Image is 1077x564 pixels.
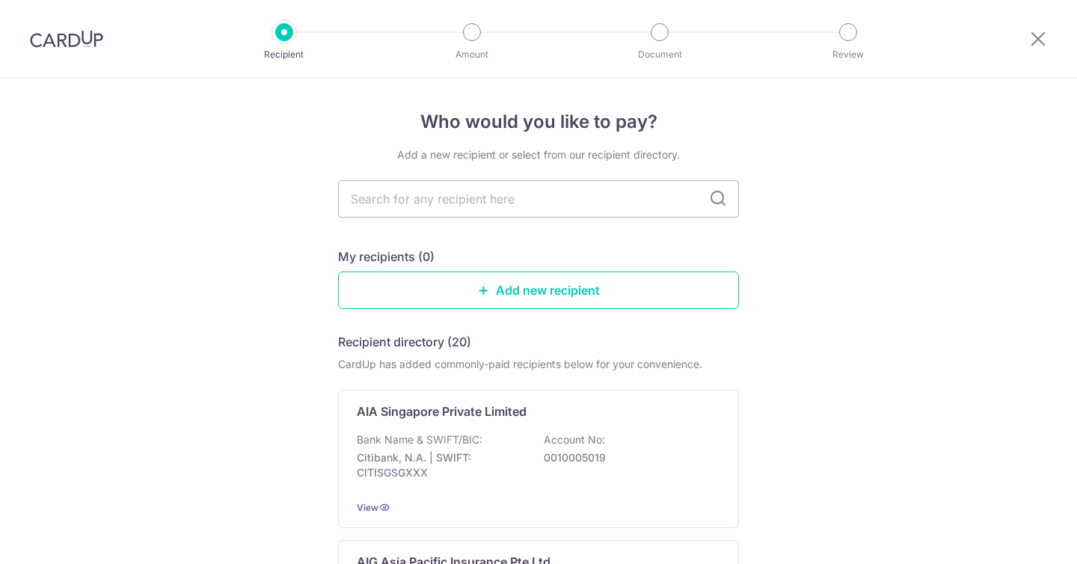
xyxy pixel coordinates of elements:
p: AIA Singapore Private Limited [357,402,527,420]
a: Add new recipient [338,272,739,309]
img: CardUp [30,30,103,48]
p: Citibank, N.A. | SWIFT: CITISGSGXXX [357,450,524,480]
h5: My recipients (0) [338,248,435,266]
p: Document [604,47,715,62]
div: CardUp has added commonly-paid recipients below for your convenience. [338,357,739,372]
input: Search for any recipient here [338,180,739,218]
p: 0010005019 [544,450,711,465]
p: Account No: [544,432,605,447]
h4: Who would you like to pay? [338,108,739,135]
p: Amount [417,47,527,62]
p: Review [793,47,903,62]
p: Recipient [229,47,340,62]
p: Bank Name & SWIFT/BIC: [357,432,482,447]
div: Add a new recipient or select from our recipient directory. [338,147,739,162]
iframe: Opens a widget where you can find more information [981,519,1062,557]
a: View [357,502,378,513]
h5: Recipient directory (20) [338,333,471,351]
